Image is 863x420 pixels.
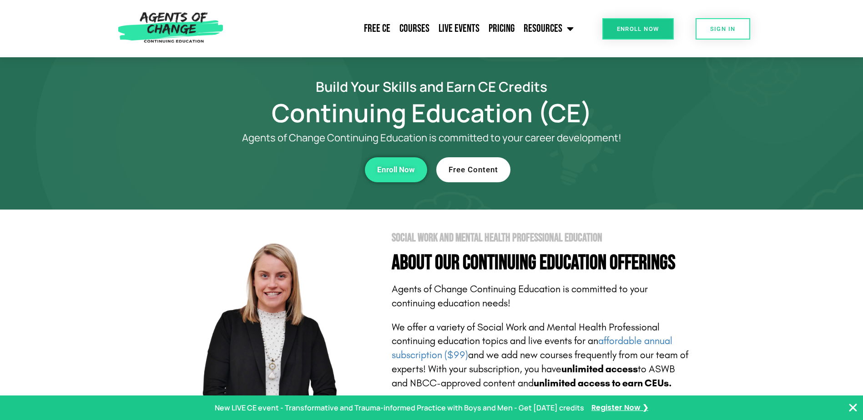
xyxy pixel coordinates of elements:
span: Enroll Now [617,26,659,32]
span: Enroll Now [377,166,415,174]
p: Agents of Change Continuing Education is committed to your career development! [209,132,655,144]
p: New LIVE CE event - Transformative and Trauma-informed Practice with Boys and Men - Get [DATE] cr... [215,401,584,415]
a: Free Content [436,157,510,182]
a: Pricing [484,17,519,40]
h2: Build Your Skills and Earn CE Credits [172,80,691,93]
b: unlimited access to earn CEUs. [534,377,672,389]
button: Close Banner [848,402,858,413]
span: SIGN IN [710,26,736,32]
a: Free CE [359,17,395,40]
a: Enroll Now [602,18,674,40]
p: We offer a variety of Social Work and Mental Health Professional continuing education topics and ... [392,320,691,390]
a: Courses [395,17,434,40]
a: SIGN IN [696,18,750,40]
a: Resources [519,17,578,40]
h4: About Our Continuing Education Offerings [392,253,691,273]
span: Free Content [449,166,498,174]
h1: Continuing Education (CE) [172,102,691,123]
nav: Menu [228,17,578,40]
h2: Social Work and Mental Health Professional Education [392,232,691,244]
a: Enroll Now [365,157,427,182]
a: Live Events [434,17,484,40]
span: Agents of Change Continuing Education is committed to your continuing education needs! [392,283,648,309]
a: Register Now ❯ [591,401,648,415]
b: unlimited access [561,363,638,375]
